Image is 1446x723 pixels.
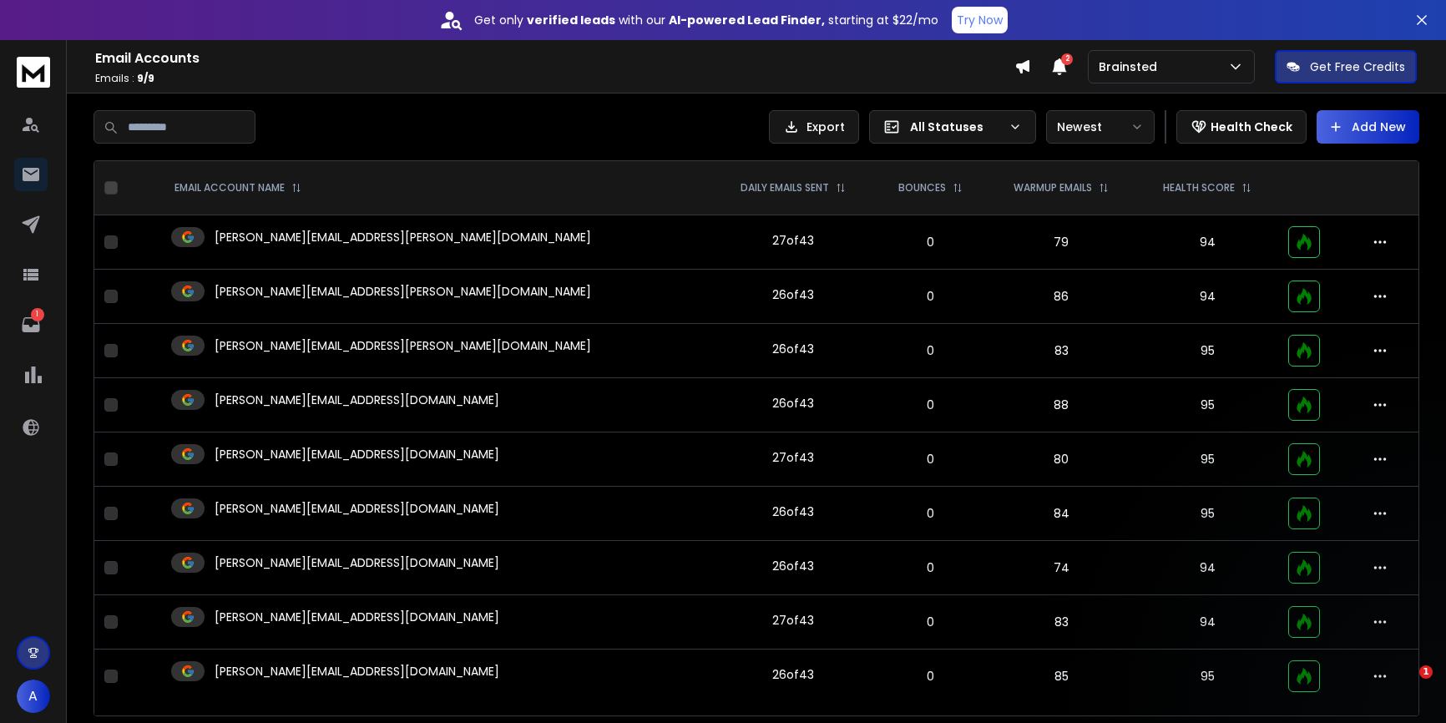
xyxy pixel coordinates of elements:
[772,286,814,303] div: 26 of 43
[884,342,976,359] p: 0
[1014,181,1092,195] p: WARMUP EMAILS
[769,110,859,144] button: Export
[772,558,814,574] div: 26 of 43
[884,288,976,305] p: 0
[1136,270,1278,324] td: 94
[474,12,938,28] p: Get only with our starting at $22/mo
[741,181,829,195] p: DAILY EMAILS SENT
[527,12,615,28] strong: verified leads
[215,337,591,354] p: [PERSON_NAME][EMAIL_ADDRESS][PERSON_NAME][DOMAIN_NAME]
[1163,181,1235,195] p: HEALTH SCORE
[137,71,154,85] span: 9 / 9
[215,229,591,245] p: [PERSON_NAME][EMAIL_ADDRESS][PERSON_NAME][DOMAIN_NAME]
[215,663,499,680] p: [PERSON_NAME][EMAIL_ADDRESS][DOMAIN_NAME]
[986,595,1136,650] td: 83
[986,487,1136,541] td: 84
[215,554,499,571] p: [PERSON_NAME][EMAIL_ADDRESS][DOMAIN_NAME]
[772,666,814,683] div: 26 of 43
[1310,58,1405,75] p: Get Free Credits
[986,270,1136,324] td: 86
[1176,110,1307,144] button: Health Check
[1061,53,1073,65] span: 2
[772,341,814,357] div: 26 of 43
[884,234,976,250] p: 0
[215,392,499,408] p: [PERSON_NAME][EMAIL_ADDRESS][DOMAIN_NAME]
[772,232,814,249] div: 27 of 43
[14,308,48,341] a: 1
[986,378,1136,432] td: 88
[215,609,499,625] p: [PERSON_NAME][EMAIL_ADDRESS][DOMAIN_NAME]
[1136,215,1278,270] td: 94
[95,72,1014,85] p: Emails :
[884,505,976,522] p: 0
[1136,487,1278,541] td: 95
[95,48,1014,68] h1: Email Accounts
[1136,432,1278,487] td: 95
[17,680,50,713] button: A
[772,449,814,466] div: 27 of 43
[898,181,946,195] p: BOUNCES
[1385,665,1425,705] iframe: Intercom live chat
[215,446,499,463] p: [PERSON_NAME][EMAIL_ADDRESS][DOMAIN_NAME]
[986,541,1136,595] td: 74
[215,283,591,300] p: [PERSON_NAME][EMAIL_ADDRESS][PERSON_NAME][DOMAIN_NAME]
[910,119,1002,135] p: All Statuses
[215,500,499,517] p: [PERSON_NAME][EMAIL_ADDRESS][DOMAIN_NAME]
[772,503,814,520] div: 26 of 43
[986,215,1136,270] td: 79
[884,668,976,685] p: 0
[884,397,976,413] p: 0
[174,181,301,195] div: EMAIL ACCOUNT NAME
[884,614,976,630] p: 0
[957,12,1003,28] p: Try Now
[986,432,1136,487] td: 80
[1099,58,1164,75] p: Brainsted
[1136,541,1278,595] td: 94
[952,7,1008,33] button: Try Now
[772,612,814,629] div: 27 of 43
[986,650,1136,704] td: 85
[31,308,44,321] p: 1
[1211,119,1292,135] p: Health Check
[17,57,50,88] img: logo
[1275,50,1417,83] button: Get Free Credits
[884,451,976,468] p: 0
[669,12,825,28] strong: AI-powered Lead Finder,
[772,395,814,412] div: 26 of 43
[1136,378,1278,432] td: 95
[1136,324,1278,378] td: 95
[884,559,976,576] p: 0
[1046,110,1155,144] button: Newest
[986,324,1136,378] td: 83
[1419,665,1433,679] span: 1
[1317,110,1419,144] button: Add New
